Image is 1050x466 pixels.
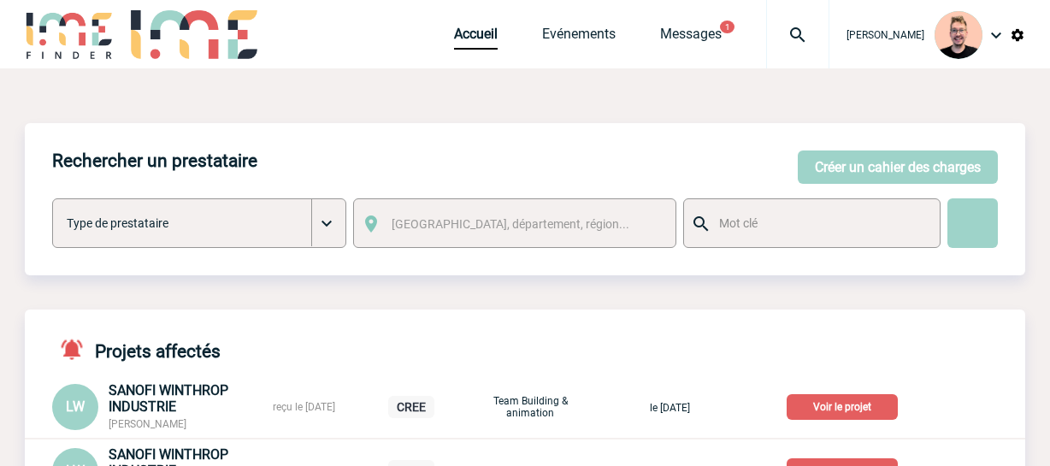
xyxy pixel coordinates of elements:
span: le [DATE] [650,402,690,414]
a: Evénements [542,26,616,50]
input: Submit [947,198,998,248]
h4: Rechercher un prestataire [52,150,257,171]
span: [PERSON_NAME] [846,29,924,41]
img: IME-Finder [25,10,114,59]
span: SANOFI WINTHROP INDUSTRIE [109,382,228,415]
a: Messages [660,26,722,50]
span: LW [66,398,85,415]
img: notifications-active-24-px-r.png [59,337,95,362]
button: 1 [720,21,734,33]
span: [GEOGRAPHIC_DATA], département, région... [392,217,629,231]
a: Voir le projet [787,398,905,414]
p: Voir le projet [787,394,898,420]
span: reçu le [DATE] [273,401,335,413]
input: Mot clé [715,212,923,234]
a: Accueil [454,26,498,50]
p: Team Building & animation [487,395,573,419]
h4: Projets affectés [52,337,221,362]
p: CREE [388,396,434,418]
img: 129741-1.png [935,11,982,59]
span: [PERSON_NAME] [109,418,186,430]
